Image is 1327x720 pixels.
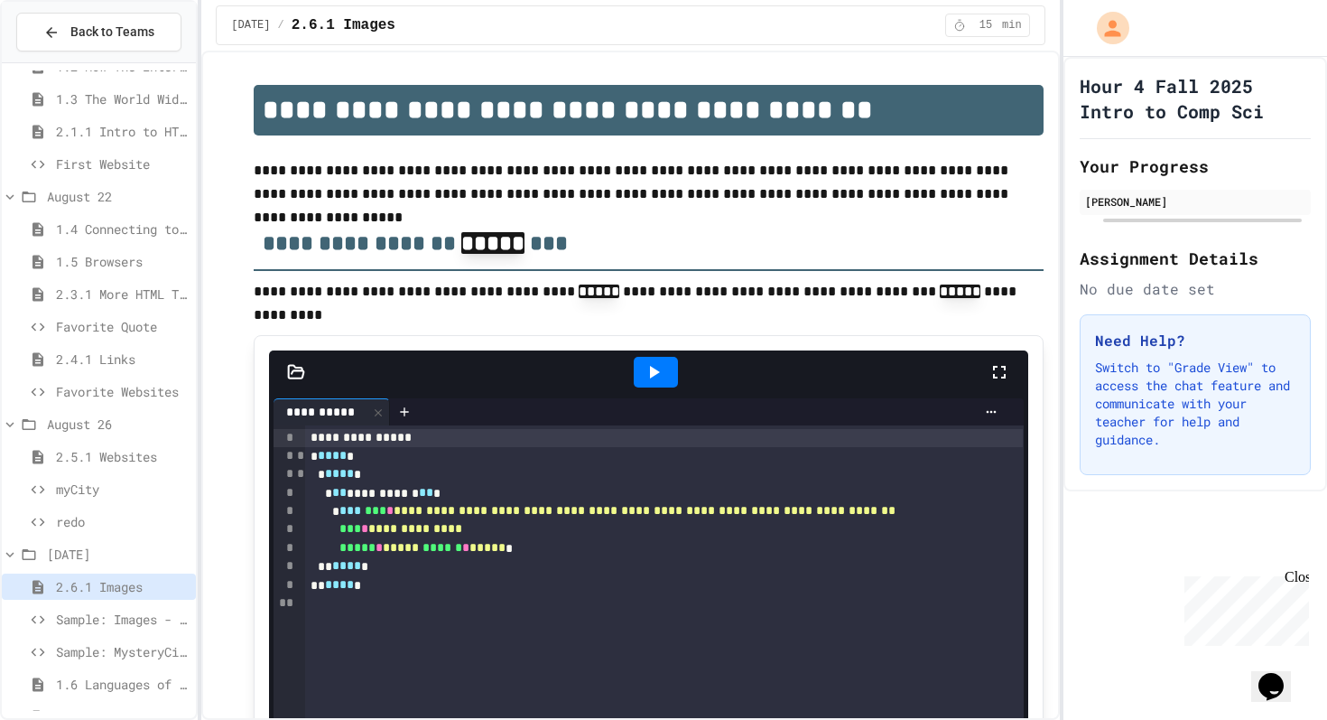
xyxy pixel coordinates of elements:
[56,285,189,304] span: 2.3.1 More HTML Tags
[56,317,189,336] span: Favorite Quote
[56,382,189,401] span: Favorite Websites
[1177,569,1309,646] iframe: chat widget
[1002,18,1022,33] span: min
[1080,154,1311,179] h2: Your Progress
[1085,193,1305,210] div: [PERSON_NAME]
[56,154,189,173] span: First Website
[1080,246,1311,271] h2: Assignment Details
[56,577,189,596] span: 2.6.1 Images
[56,122,189,141] span: 2.1.1 Intro to HTML
[56,350,189,369] span: 2.4.1 Links
[70,23,154,42] span: Back to Teams
[56,642,189,661] span: Sample: MysteryCity
[47,415,189,434] span: August 26
[1080,278,1311,300] div: No due date set
[47,187,189,206] span: August 22
[1095,359,1295,449] p: Switch to "Grade View" to access the chat feature and communicate with your teacher for help and ...
[1078,7,1134,49] div: My Account
[278,18,284,33] span: /
[56,675,189,694] span: 1.6 Languages of the Web
[1080,73,1311,124] h1: Hour 4 Fall 2025 Intro to Comp Sci
[1251,648,1309,702] iframe: chat widget
[56,447,189,466] span: 2.5.1 Websites
[56,610,189,629] span: Sample: Images - Publish
[47,545,189,564] span: [DATE]
[56,480,189,499] span: myCity
[231,18,270,33] span: [DATE]
[56,252,189,271] span: 1.5 Browsers
[7,7,125,115] div: Chat with us now!Close
[1095,330,1295,351] h3: Need Help?
[56,512,189,531] span: redo
[292,14,395,36] span: 2.6.1 Images
[56,220,189,238] span: 1.4 Connecting to a Website
[971,18,1000,33] span: 15
[56,89,189,108] span: 1.3 The World Wide Web
[16,13,181,51] button: Back to Teams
